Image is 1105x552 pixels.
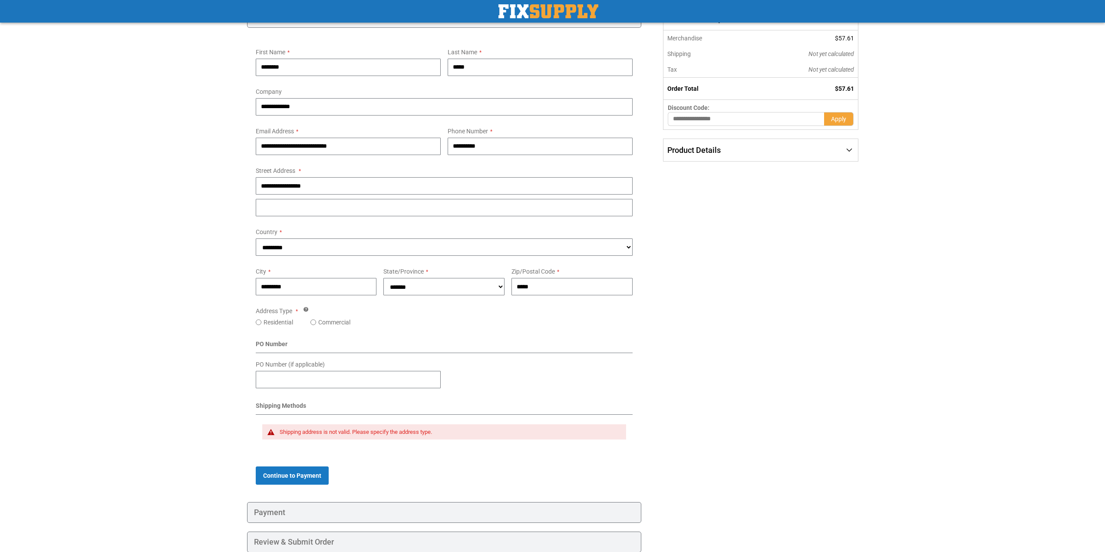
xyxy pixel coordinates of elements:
span: $57.61 [835,35,854,42]
div: Shipping Methods [256,401,633,415]
span: Last Name [448,49,477,56]
span: Street Address [256,167,295,174]
span: State/Province [383,268,424,275]
button: Continue to Payment [256,466,329,485]
th: Tax [663,62,750,78]
label: Commercial [318,318,350,327]
span: PO Number (if applicable) [256,361,325,368]
span: Shipping [667,50,691,57]
a: store logo [498,4,598,18]
span: Apply [831,116,846,122]
span: Product Details [667,145,721,155]
span: Continue to Payment [263,472,321,479]
div: Payment [247,502,642,523]
div: PO Number [256,340,633,353]
span: Address Type [256,307,292,314]
span: Email Address [256,128,294,135]
span: Country [256,228,277,235]
span: Discount Code: [668,104,709,111]
span: Company [256,88,282,95]
button: Apply [824,112,854,126]
span: $57.61 [835,85,854,92]
span: First Name [256,49,285,56]
span: Phone Number [448,128,488,135]
div: Shipping address is not valid. Please specify the address type. [280,429,618,436]
span: Zip/Postal Code [511,268,555,275]
span: City [256,268,266,275]
th: Merchandise [663,30,750,46]
strong: Order Total [667,85,699,92]
span: Not yet calculated [808,50,854,57]
img: Fix Industrial Supply [498,4,598,18]
span: Not yet calculated [808,66,854,73]
label: Residential [264,318,293,327]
